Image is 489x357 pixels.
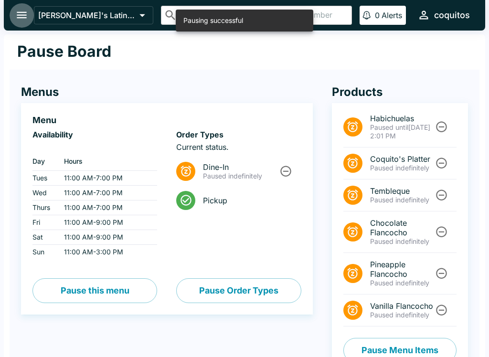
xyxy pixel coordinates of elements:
[32,215,56,230] td: Fri
[370,164,434,172] p: Paused indefinitely
[433,301,450,319] button: Unpause
[370,123,408,131] span: Paused until
[32,142,157,152] p: ‏
[56,186,157,200] td: 11:00 AM - 7:00 PM
[370,311,434,319] p: Paused indefinitely
[38,10,136,20] p: [PERSON_NAME]'s Latin Cuisine
[32,171,56,186] td: Tues
[370,279,434,287] p: Paused indefinitely
[370,218,434,237] span: Chocolate Flancocho
[332,85,468,99] h4: Products
[56,245,157,260] td: 11:00 AM - 3:00 PM
[414,5,474,25] button: coquitos
[370,237,434,246] p: Paused indefinitely
[176,142,301,152] p: Current status.
[433,264,450,282] button: Unpause
[433,118,450,136] button: Unpause
[32,152,56,171] th: Day
[370,123,434,140] p: [DATE] 2:01 PM
[277,162,295,180] button: Unpause
[32,130,157,139] h6: Availability
[17,42,111,61] h1: Pause Board
[370,114,434,123] span: Habichuelas
[433,186,450,204] button: Unpause
[21,85,313,99] h4: Menus
[176,278,301,303] button: Pause Order Types
[203,196,293,205] span: Pickup
[433,154,450,172] button: Unpause
[375,10,380,20] p: 0
[370,186,434,196] span: Tembleque
[56,215,157,230] td: 11:00 AM - 9:00 PM
[56,200,157,215] td: 11:00 AM - 7:00 PM
[370,196,434,204] p: Paused indefinitely
[370,260,434,279] span: Pineapple Flancocho
[56,152,157,171] th: Hours
[370,154,434,164] span: Coquito's Platter
[32,186,56,200] td: Wed
[10,3,34,27] button: open drawer
[203,172,278,180] p: Paused indefinitely
[183,12,243,29] div: Pausing successful
[32,230,56,245] td: Sat
[32,278,157,303] button: Pause this menu
[56,171,157,186] td: 11:00 AM - 7:00 PM
[56,230,157,245] td: 11:00 AM - 9:00 PM
[433,223,450,241] button: Unpause
[382,10,402,20] p: Alerts
[370,301,434,311] span: Vanilla Flancocho
[203,162,278,172] span: Dine-In
[176,130,301,139] h6: Order Types
[32,200,56,215] td: Thurs
[434,10,470,21] div: coquitos
[32,245,56,260] td: Sun
[34,6,153,24] button: [PERSON_NAME]'s Latin Cuisine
